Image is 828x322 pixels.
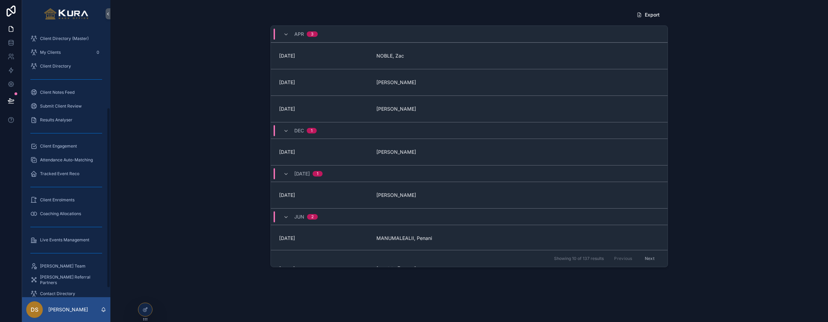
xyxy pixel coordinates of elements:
div: 0 [94,48,102,57]
span: Client Directory [40,63,71,69]
a: Client Enrolments [26,194,106,206]
button: Next [640,253,659,264]
img: App logo [44,8,89,19]
span: [DATE] [294,170,310,177]
span: NOBLE, Zac [376,52,465,59]
a: [DATE]NOBLE, Zac [271,42,668,69]
a: [DATE][PERSON_NAME] [271,139,668,165]
a: Client Notes Feed [26,86,106,99]
span: Showing 10 of 137 results [554,256,604,261]
a: My Clients0 [26,46,106,59]
a: Contact Directory [26,288,106,300]
span: Apr [294,31,304,38]
span: My Clients [40,50,61,55]
span: [PERSON_NAME] [376,149,465,155]
span: Client Enrolments [40,197,75,203]
div: 2 [311,214,314,220]
span: [PERSON_NAME] [376,192,465,199]
a: Tracked Event Reco [26,168,106,180]
span: Dec [294,127,304,134]
span: Tracked Event Reco [40,171,79,177]
span: Submit Client Review [40,103,82,109]
span: MANUMALEALII, Penani [376,235,465,242]
span: [PERSON_NAME] [376,105,465,112]
p: [PERSON_NAME] [48,306,88,313]
button: Export [631,9,665,21]
span: DS [31,305,38,314]
span: Client Directory (Master) [40,36,89,41]
a: Attendance Auto-Matching [26,154,106,166]
a: Live Events Management [26,234,106,246]
div: 3 [311,31,314,37]
a: [DATE][PERSON_NAME] [271,95,668,122]
a: [PERSON_NAME] Referral Partners [26,274,106,286]
a: Coaching Allocations [26,208,106,220]
a: Results Analyser [26,114,106,126]
a: [DATE][PERSON_NAME] [271,69,668,95]
a: [DATE]MANUMALEALII, Penani [271,225,668,251]
span: Results Analyser [40,117,72,123]
span: Contact Directory [40,291,75,296]
a: [PERSON_NAME] Team [26,260,106,272]
span: [DATE] [279,79,368,86]
span: [PERSON_NAME] Referral Partners [40,274,99,285]
div: scrollable content [22,28,110,297]
a: Client Engagement [26,140,106,152]
span: Coaching Allocations [40,211,81,217]
a: [DATE][PERSON_NAME] [271,182,668,208]
span: Attendance Auto-Matching [40,157,93,163]
span: [PERSON_NAME] [376,79,465,86]
span: [DATE] [279,149,368,155]
span: Client Engagement [40,143,77,149]
span: [DATE] [279,105,368,112]
span: [DATE] [279,235,368,242]
div: 1 [317,171,318,177]
a: Client Directory [26,60,106,72]
a: Client Directory (Master) [26,32,106,45]
a: Submit Client Review [26,100,106,112]
span: [DATE] [279,52,368,59]
span: Client Notes Feed [40,90,75,95]
span: [PERSON_NAME] Team [40,263,86,269]
span: Jun [294,213,304,220]
span: Live Events Management [40,237,89,243]
span: [DATE] [279,192,368,199]
div: 1 [311,128,313,133]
